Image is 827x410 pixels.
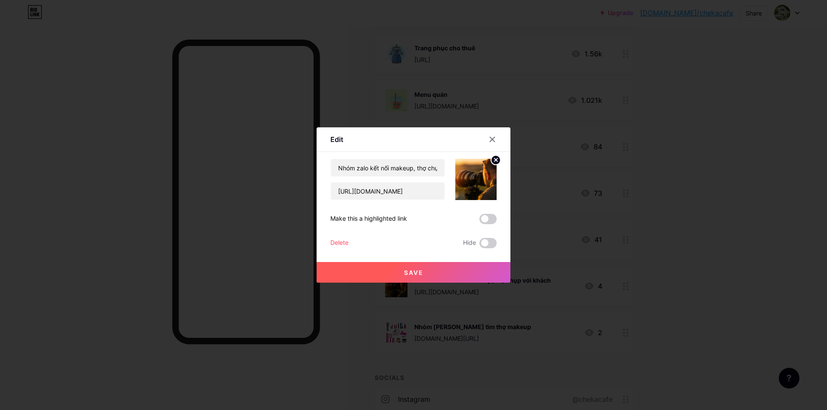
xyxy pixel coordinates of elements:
input: Title [331,159,445,176]
button: Save [317,262,510,283]
input: URL [331,182,445,200]
span: Save [404,269,423,276]
img: link_thumbnail [455,159,497,200]
span: Hide [463,238,476,248]
div: Make this a highlighted link [330,214,407,224]
div: Delete [330,238,348,248]
div: Edit [330,134,343,145]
